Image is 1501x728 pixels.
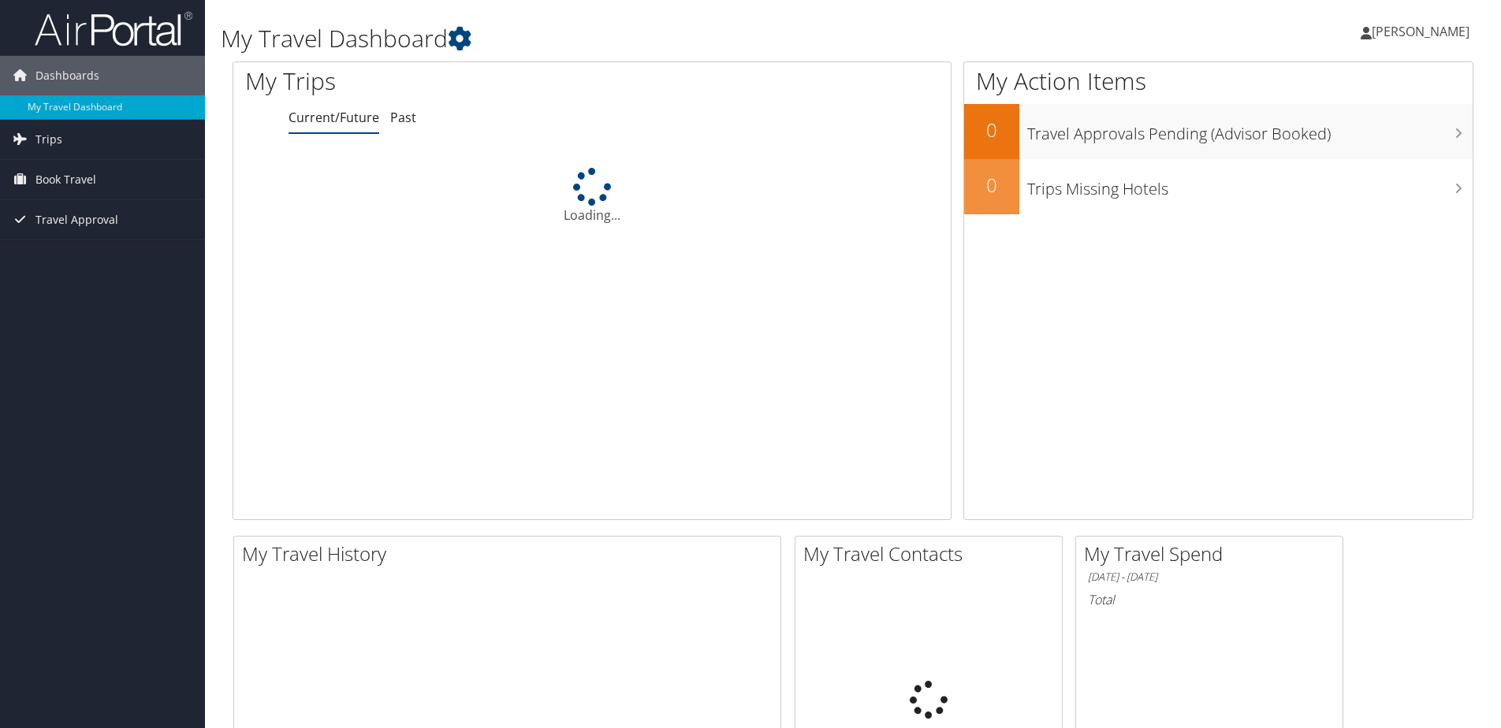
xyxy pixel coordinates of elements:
[35,120,62,159] span: Trips
[245,65,640,98] h1: My Trips
[221,22,1063,55] h1: My Travel Dashboard
[1027,115,1473,145] h3: Travel Approvals Pending (Advisor Booked)
[35,10,192,47] img: airportal-logo.png
[1088,570,1331,585] h6: [DATE] - [DATE]
[390,109,416,126] a: Past
[1084,540,1343,567] h2: My Travel Spend
[289,109,379,126] a: Current/Future
[964,172,1019,199] h2: 0
[1088,591,1331,608] h6: Total
[1361,8,1485,55] a: [PERSON_NAME]
[35,160,96,199] span: Book Travel
[803,540,1062,567] h2: My Travel Contacts
[1027,170,1473,200] h3: Trips Missing Hotels
[242,540,780,567] h2: My Travel History
[964,117,1019,143] h2: 0
[1372,23,1469,40] span: [PERSON_NAME]
[964,159,1473,214] a: 0Trips Missing Hotels
[35,56,99,95] span: Dashboards
[964,65,1473,98] h1: My Action Items
[233,168,951,225] div: Loading...
[35,200,118,240] span: Travel Approval
[964,104,1473,159] a: 0Travel Approvals Pending (Advisor Booked)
